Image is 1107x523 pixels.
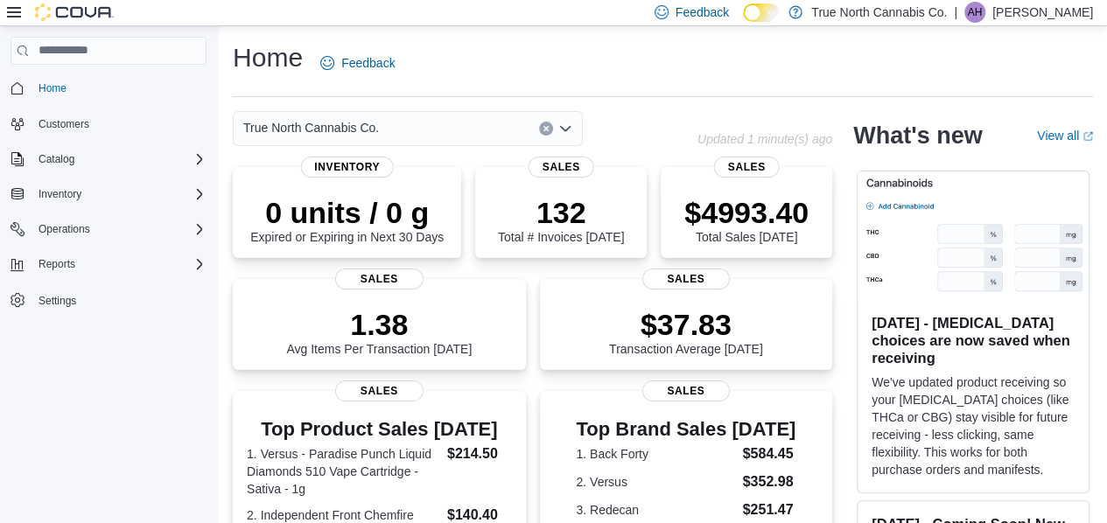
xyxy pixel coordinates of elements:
[247,419,512,440] h3: Top Product Sales [DATE]
[968,2,983,23] span: AH
[576,419,795,440] h3: Top Brand Sales [DATE]
[32,254,82,275] button: Reports
[742,471,795,492] dd: $352.98
[313,45,402,80] a: Feedback
[250,195,444,244] div: Expired or Expiring in Next 30 Days
[39,117,89,131] span: Customers
[609,307,763,356] div: Transaction Average [DATE]
[341,54,395,72] span: Feedback
[676,3,729,21] span: Feedback
[35,3,114,21] img: Cova
[498,195,624,230] p: 132
[11,68,207,359] nav: Complex example
[811,2,947,23] p: True North Cannabis Co.
[32,290,83,311] a: Settings
[4,252,214,276] button: Reports
[32,184,88,205] button: Inventory
[964,2,985,23] div: Ange Hurshman
[32,78,74,99] a: Home
[1037,129,1093,143] a: View allExternal link
[992,2,1093,23] p: [PERSON_NAME]
[529,157,594,178] span: Sales
[742,499,795,520] dd: $251.47
[539,122,553,136] button: Clear input
[335,380,423,401] span: Sales
[609,307,763,342] p: $37.83
[32,114,96,135] a: Customers
[286,307,472,356] div: Avg Items Per Transaction [DATE]
[1082,131,1093,142] svg: External link
[558,122,572,136] button: Open list of options
[642,380,730,401] span: Sales
[576,473,735,491] dt: 2. Versus
[32,77,207,99] span: Home
[576,501,735,519] dt: 3. Redecan
[39,187,81,201] span: Inventory
[697,132,832,146] p: Updated 1 minute(s) ago
[39,152,74,166] span: Catalog
[32,254,207,275] span: Reports
[576,445,735,463] dt: 1. Back Forty
[39,257,75,271] span: Reports
[4,147,214,171] button: Catalog
[32,219,207,240] span: Operations
[4,287,214,312] button: Settings
[714,157,780,178] span: Sales
[4,217,214,241] button: Operations
[742,443,795,464] dd: $584.45
[300,157,394,178] span: Inventory
[39,294,76,308] span: Settings
[286,307,472,342] p: 1.38
[4,111,214,136] button: Customers
[743,3,780,22] input: Dark Mode
[32,289,207,310] span: Settings
[642,268,730,289] span: Sales
[32,113,207,135] span: Customers
[250,195,444,230] p: 0 units / 0 g
[853,122,982,150] h2: What's new
[247,445,440,498] dt: 1. Versus - Paradise Punch Liquid Diamonds 510 Vape Cartridge - Sativa - 1g
[954,2,957,23] p: |
[447,443,512,464] dd: $214.50
[684,195,809,244] div: Total Sales [DATE]
[32,219,97,240] button: Operations
[233,40,303,75] h1: Home
[872,373,1075,478] p: We've updated product receiving so your [MEDICAL_DATA] choices (like THCa or CBG) stay visible fo...
[243,117,379,138] span: True North Cannabis Co.
[872,314,1075,366] h3: [DATE] - [MEDICAL_DATA] choices are now saved when receiving
[39,81,67,95] span: Home
[4,182,214,206] button: Inventory
[32,149,207,170] span: Catalog
[32,149,81,170] button: Catalog
[743,22,744,23] span: Dark Mode
[4,75,214,101] button: Home
[335,268,423,289] span: Sales
[684,195,809,230] p: $4993.40
[498,195,624,244] div: Total # Invoices [DATE]
[39,222,90,236] span: Operations
[32,184,207,205] span: Inventory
